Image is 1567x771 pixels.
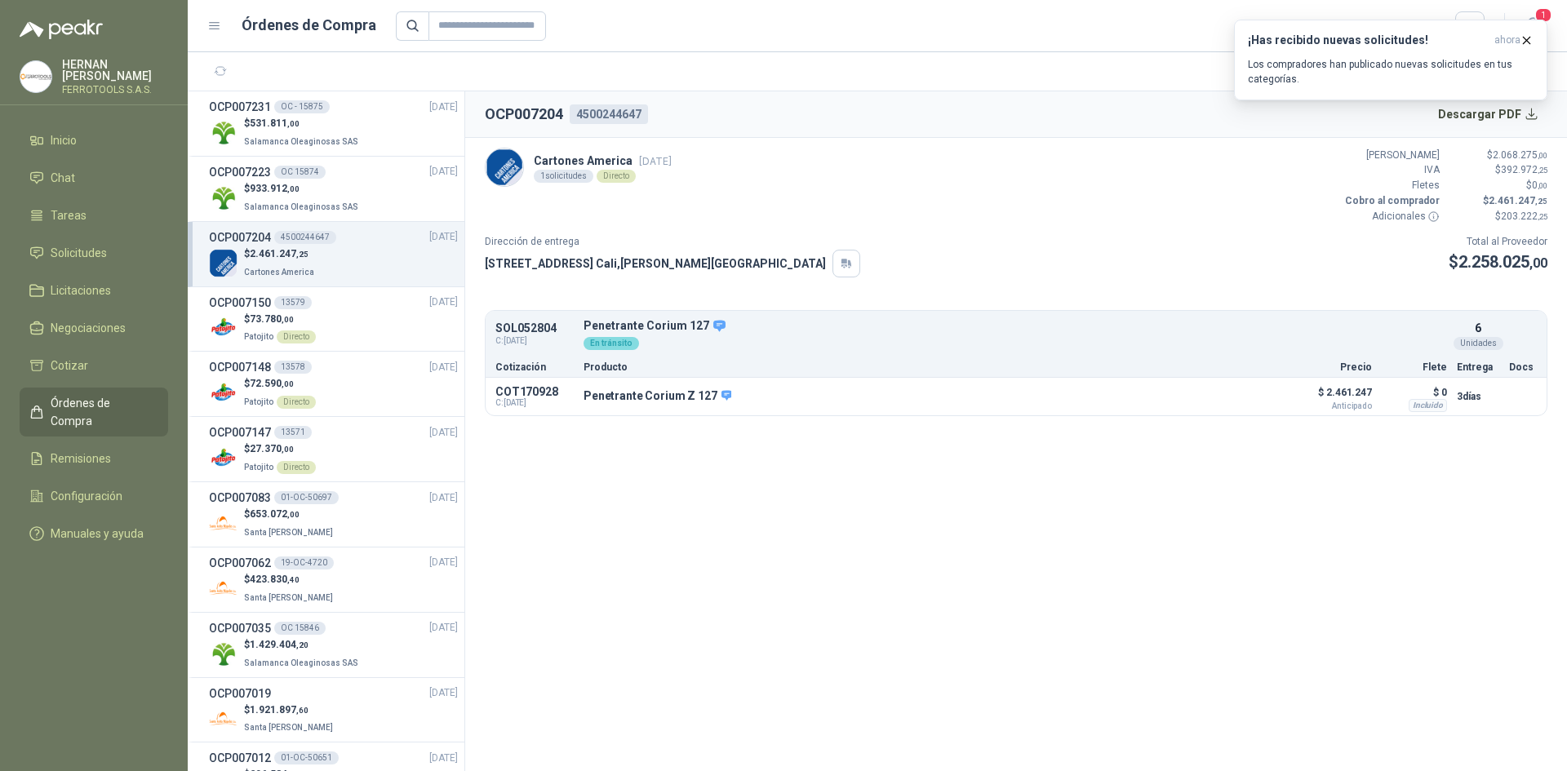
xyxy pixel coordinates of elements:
a: OCP00714813578[DATE] Company Logo$72.590,00PatojitoDirecto [209,358,458,410]
span: 2.258.025 [1458,252,1547,272]
span: 0 [1532,179,1547,191]
div: 1 solicitudes [534,170,593,183]
span: 27.370 [250,443,294,454]
p: Precio [1290,362,1372,372]
img: Company Logo [209,640,237,668]
span: ,00 [287,184,300,193]
h3: OCP007150 [209,294,271,312]
span: Negociaciones [51,319,126,337]
a: Tareas [20,200,168,231]
img: Company Logo [20,61,51,92]
img: Company Logo [209,705,237,733]
div: OC 15874 [274,166,326,179]
div: Directo [277,330,316,343]
a: Manuales y ayuda [20,518,168,549]
p: $ [244,572,336,587]
a: OCP007019[DATE] Company Logo$1.921.897,60Santa [PERSON_NAME] [209,685,458,736]
p: IVA [1342,162,1440,178]
p: FERROTOOLS S.A.S. [62,85,168,95]
h1: Órdenes de Compra [242,14,376,37]
img: Company Logo [209,249,237,277]
p: $ [244,312,316,327]
span: ,60 [296,706,309,715]
span: 423.830 [250,574,300,585]
span: [DATE] [639,155,672,167]
span: 392.972 [1501,164,1547,175]
span: 1.429.404 [250,639,309,650]
p: $ 2.461.247 [1290,383,1372,410]
span: C: [DATE] [495,398,574,408]
a: Órdenes de Compra [20,388,168,436]
button: ¡Has recibido nuevas solicitudes!ahora Los compradores han publicado nuevas solicitudes en tus ca... [1234,20,1547,100]
p: $ [244,376,316,392]
span: [DATE] [429,751,458,766]
span: 1 [1534,7,1552,23]
p: Adicionales [1342,209,1440,224]
a: OCP00708301-OC-50697[DATE] Company Logo$653.072,00Santa [PERSON_NAME] [209,489,458,540]
p: $ [1449,162,1547,178]
span: ,00 [1538,151,1547,160]
span: Órdenes de Compra [51,394,153,430]
h3: OCP007231 [209,98,271,116]
div: 13571 [274,426,312,439]
span: 2.461.247 [1489,195,1547,206]
a: Licitaciones [20,275,168,306]
p: Penetrante Corium Z 127 [584,389,731,404]
p: Flete [1382,362,1447,372]
span: 72.590 [250,378,294,389]
span: Patojito [244,397,273,406]
span: ,25 [1538,166,1547,175]
span: Santa [PERSON_NAME] [244,593,333,602]
img: Company Logo [209,184,237,212]
div: Unidades [1454,337,1503,350]
p: [PERSON_NAME] [1342,148,1440,163]
p: Docs [1509,362,1537,372]
img: Company Logo [209,444,237,472]
h3: OCP007147 [209,423,271,441]
a: OCP007231OC - 15875[DATE] Company Logo$531.811,00Salamanca Oleaginosas SAS [209,98,458,149]
p: [STREET_ADDRESS] Cali , [PERSON_NAME][GEOGRAPHIC_DATA] [485,255,826,273]
span: ,00 [1529,255,1547,271]
a: OCP007223OC 15874[DATE] Company Logo$933.912,00Salamanca Oleaginosas SAS [209,163,458,215]
a: Cotizar [20,350,168,381]
p: $ [244,441,316,457]
div: Directo [277,461,316,474]
img: Company Logo [209,379,237,407]
span: ,00 [287,510,300,519]
span: [DATE] [429,490,458,506]
h3: ¡Has recibido nuevas solicitudes! [1248,33,1488,47]
span: Patojito [244,463,273,472]
p: $ 0 [1382,383,1447,402]
p: $ [244,181,362,197]
span: [DATE] [429,555,458,570]
h2: OCP007204 [485,103,563,126]
p: Dirección de entrega [485,234,860,250]
span: Chat [51,169,75,187]
span: ,25 [1535,197,1547,206]
div: Directo [277,396,316,409]
h3: OCP007012 [209,749,271,767]
h3: OCP007035 [209,619,271,637]
a: Remisiones [20,443,168,474]
span: C: [DATE] [495,335,574,348]
a: Chat [20,162,168,193]
div: En tránsito [584,337,639,350]
span: Configuración [51,487,122,505]
h3: OCP007019 [209,685,271,702]
span: [DATE] [429,685,458,701]
div: 13579 [274,296,312,309]
img: Company Logo [209,509,237,538]
div: OC - 15875 [274,100,330,113]
p: Cotización [495,362,574,372]
span: 2.461.247 [250,248,309,259]
p: Fletes [1342,178,1440,193]
span: Inicio [51,131,77,149]
p: SOL052804 [495,322,574,335]
p: Producto [584,362,1281,372]
p: Cartones America [534,152,672,170]
a: Negociaciones [20,312,168,343]
h3: OCP007204 [209,228,271,246]
span: Licitaciones [51,281,111,299]
span: 531.811 [250,117,300,129]
span: Santa [PERSON_NAME] [244,528,333,537]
